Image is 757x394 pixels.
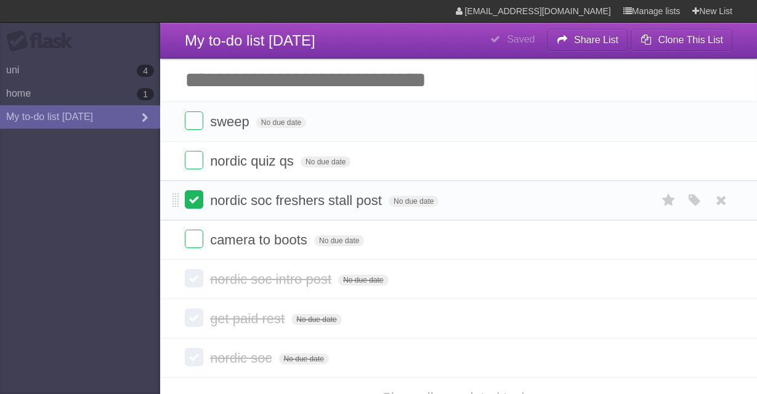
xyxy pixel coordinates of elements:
[574,34,618,45] b: Share List
[301,156,350,167] span: No due date
[6,30,80,52] div: Flask
[210,232,310,247] span: camera to boots
[314,235,364,246] span: No due date
[631,29,732,51] button: Clone This List
[389,196,439,207] span: No due date
[185,151,203,169] label: Done
[210,271,334,287] span: nordic soc intro post
[185,348,203,366] label: Done
[210,114,253,129] span: sweep
[210,153,297,169] span: nordic quiz qs
[279,353,329,364] span: No due date
[137,88,154,100] b: 1
[547,29,628,51] button: Share List
[210,350,275,366] span: nordic soc
[137,65,154,77] b: 4
[185,230,203,248] label: Done
[507,34,535,44] b: Saved
[256,117,306,128] span: No due date
[657,190,681,211] label: Star task
[658,34,723,45] b: Clone This List
[210,193,385,208] span: nordic soc freshers stall post
[185,269,203,287] label: Done
[185,308,203,327] label: Done
[185,32,315,49] span: My to-do list [DATE]
[338,275,388,286] span: No due date
[185,111,203,130] label: Done
[185,190,203,209] label: Done
[291,314,341,325] span: No due date
[210,311,288,326] span: get paid rest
